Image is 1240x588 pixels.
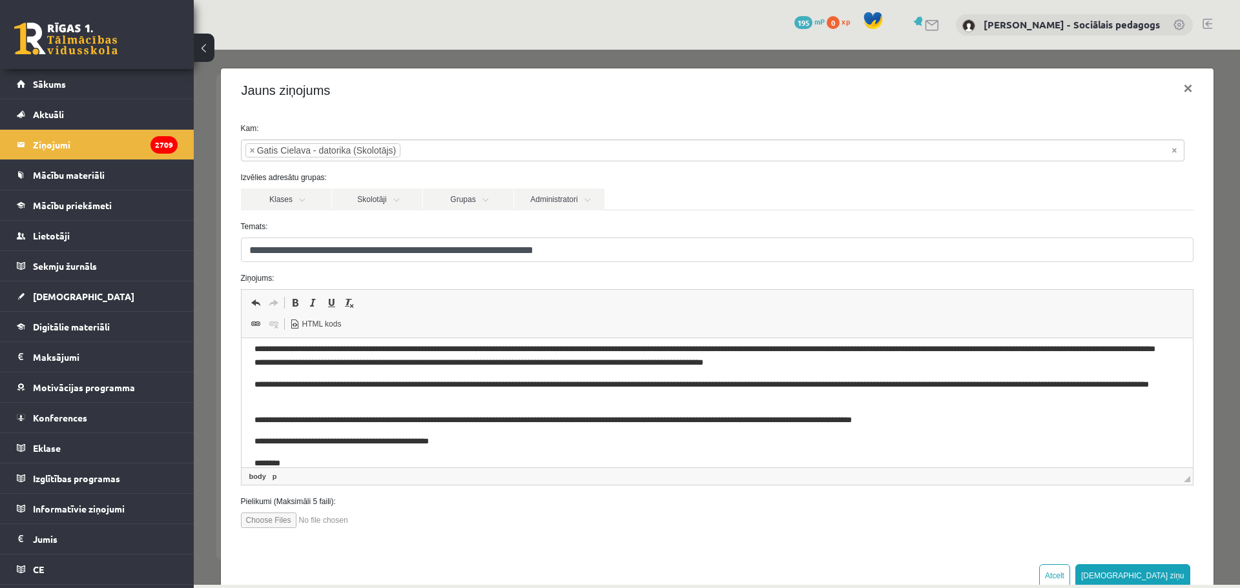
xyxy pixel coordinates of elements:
[17,372,178,402] a: Motivācijas programma
[17,342,178,372] a: Maksājumi
[92,266,152,283] a: HTML kods
[979,21,1009,57] button: ×
[33,472,120,484] span: Izglītības programas
[37,122,1009,134] label: Izvēlies adresātu grupas:
[842,16,850,26] span: xp
[14,23,118,55] a: Rīgas 1. Tālmācības vidusskola
[33,503,125,514] span: Informatīvie ziņojumi
[827,16,840,29] span: 0
[33,321,110,332] span: Digitālie materiāli
[33,290,134,302] span: [DEMOGRAPHIC_DATA]
[48,289,999,418] iframe: Bagātinātā teksta redaktors, wiswyg-editor-47363765054700-1755694515-802
[17,130,178,159] a: Ziņojumi2709
[17,403,178,432] a: Konferences
[33,108,64,120] span: Aktuāli
[33,381,135,393] span: Motivācijas programma
[53,245,71,261] a: Atcelt (vadīšanas taustiņš+Z)
[138,139,229,161] a: Skolotāji
[17,463,178,493] a: Izglītības programas
[76,421,86,432] a: p elements
[990,426,997,432] span: Mērogot
[33,78,66,90] span: Sākums
[129,245,147,261] a: Pasvītrojums (vadīšanas taustiņš+U)
[33,342,178,372] legend: Maksājumi
[794,16,812,29] span: 195
[56,94,61,107] span: ×
[17,251,178,281] a: Sekmju žurnāls
[984,18,1160,31] a: [PERSON_NAME] - Sociālais pedagogs
[17,281,178,311] a: [DEMOGRAPHIC_DATA]
[33,260,97,272] span: Sekmju žurnāls
[147,245,165,261] a: Noņemt stilus
[17,312,178,341] a: Digitālie materiāli
[47,139,138,161] a: Klases
[814,16,825,26] span: mP
[978,94,983,107] span: Noņemt visus vienumus
[17,69,178,99] a: Sākums
[33,199,112,211] span: Mācību priekšmeti
[48,31,137,50] h4: Jauns ziņojums
[17,99,178,129] a: Aktuāli
[33,130,178,159] legend: Ziņojumi
[37,446,1009,458] label: Pielikumi (Maksimāli 5 faili):
[33,230,70,241] span: Lietotāji
[33,563,44,575] span: CE
[827,16,856,26] a: 0 xp
[17,190,178,220] a: Mācību priekšmeti
[845,514,876,538] button: Atcelt
[962,19,975,32] img: Dagnija Gaubšteina - Sociālais pedagogs
[17,494,178,523] a: Informatīvie ziņojumi
[17,160,178,190] a: Mācību materiāli
[37,223,1009,234] label: Ziņojums:
[320,139,411,161] a: Administratori
[17,221,178,250] a: Lietotāji
[52,94,207,108] li: Gatis Cielava - datorika (Skolotājs)
[107,269,148,280] span: HTML kods
[33,412,87,423] span: Konferences
[37,73,1009,85] label: Kam:
[150,136,178,154] i: 2709
[33,442,61,454] span: Eklase
[53,266,71,283] a: Saite (vadīšanas taustiņš+K)
[17,524,178,554] a: Jumis
[794,16,825,26] a: 195 mP
[92,245,110,261] a: Treknraksts (vadīšanas taustiņš+B)
[17,433,178,463] a: Eklase
[33,169,105,181] span: Mācību materiāli
[33,533,57,545] span: Jumis
[53,421,75,432] a: body elements
[71,245,89,261] a: Atkārtot (vadīšanas taustiņš+Y)
[17,554,178,584] a: CE
[71,266,89,283] a: Atsaistīt
[37,171,1009,183] label: Temats:
[229,139,320,161] a: Grupas
[110,245,129,261] a: Slīpraksts (vadīšanas taustiņš+I)
[882,514,997,538] button: [DEMOGRAPHIC_DATA] ziņu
